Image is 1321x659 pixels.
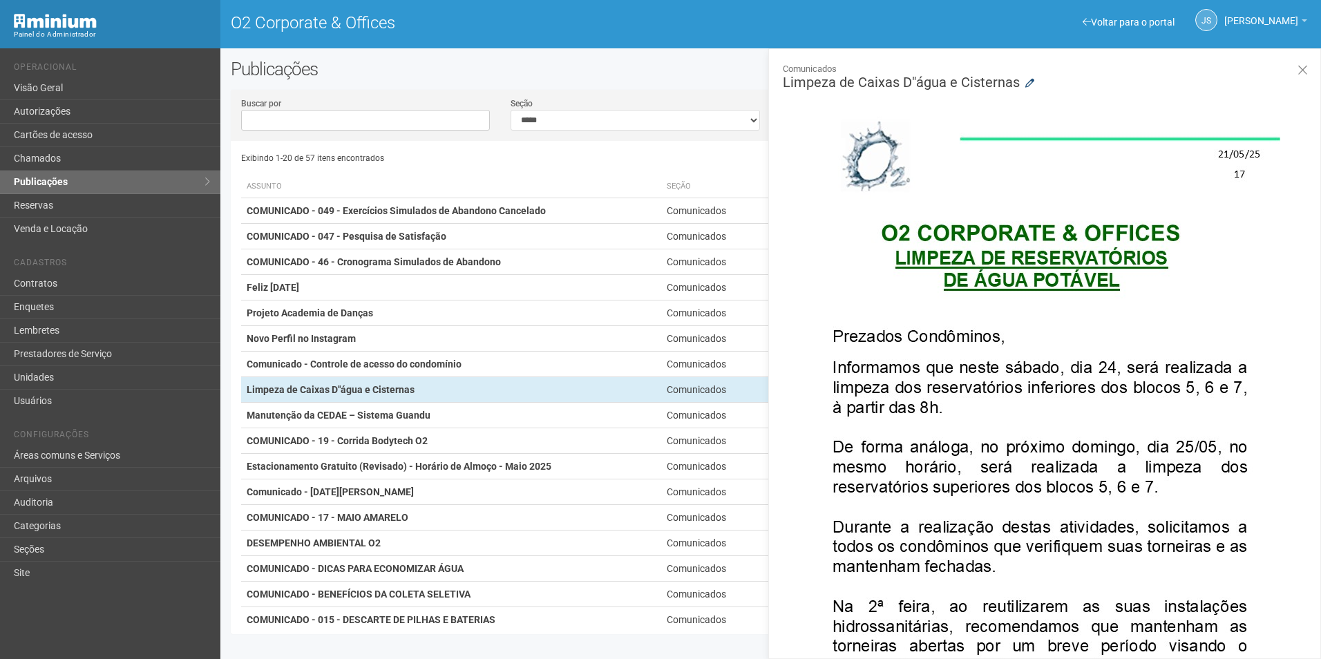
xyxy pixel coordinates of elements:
[661,428,847,454] td: Comunicados
[1083,17,1175,28] a: Voltar para o portal
[661,505,847,531] td: Comunicados
[247,563,464,574] strong: COMUNICADO - DICAS PARA ECONOMIZAR ÁGUA
[661,556,847,582] td: Comunicados
[247,589,471,600] strong: COMUNICADO - BENEFÍCIOS DA COLETA SELETIVA
[247,333,356,344] strong: Novo Perfil no Instagram
[783,63,1310,89] h3: Limpeza de Caixas D"água e Cisternas
[661,403,847,428] td: Comunicados
[661,224,847,249] td: Comunicados
[247,512,408,523] strong: COMUNICADO - 17 - MAIO AMARELO
[247,486,414,497] strong: Comunicado - [DATE][PERSON_NAME]
[661,275,847,300] td: Comunicados
[247,435,428,446] strong: COMUNICADO - 19 - Corrida Bodytech O2
[661,607,847,633] td: Comunicados
[661,582,847,607] td: Comunicados
[231,59,669,79] h2: Publicações
[247,282,299,293] strong: Feliz [DATE]
[661,377,847,403] td: Comunicados
[661,175,847,198] th: Seção
[1195,9,1217,31] a: JS
[247,307,373,318] strong: Projeto Academia de Danças
[661,198,847,224] td: Comunicados
[1025,77,1034,90] a: Modificar
[14,28,210,41] div: Painel do Administrador
[14,258,210,272] li: Cadastros
[661,300,847,326] td: Comunicados
[247,359,462,370] strong: Comunicado - Controle de acesso do condomínio
[247,614,495,625] strong: COMUNICADO - 015 - DESCARTE DE PILHAS E BATERIAS
[661,454,847,479] td: Comunicados
[661,249,847,275] td: Comunicados
[241,175,661,198] th: Assunto
[1224,2,1298,26] span: Jeferson Souza
[241,97,281,110] label: Buscar por
[241,148,771,169] div: Exibindo 1-20 de 57 itens encontrados
[511,97,533,110] label: Seção
[247,410,430,421] strong: Manutenção da CEDAE – Sistema Guandu
[247,537,381,548] strong: DESEMPENHO AMBIENTAL O2
[231,14,761,32] h1: O2 Corporate & Offices
[661,531,847,556] td: Comunicados
[247,205,546,216] strong: COMUNICADO - 049 - Exercícios Simulados de Abandono Cancelado
[247,384,415,395] strong: Limpeza de Caixas D"água e Cisternas
[247,256,501,267] strong: COMUNICADO - 46 - Cronograma Simulados de Abandono
[247,461,551,472] strong: Estacionamento Gratuito (Revisado) - Horário de Almoço - Maio 2025
[14,14,97,28] img: Minium
[14,430,210,444] li: Configurações
[661,479,847,505] td: Comunicados
[661,326,847,352] td: Comunicados
[14,62,210,77] li: Operacional
[1224,17,1307,28] a: [PERSON_NAME]
[661,352,847,377] td: Comunicados
[247,231,446,242] strong: COMUNICADO - 047 - Pesquisa de Satisfação
[783,63,1310,75] small: Comunicados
